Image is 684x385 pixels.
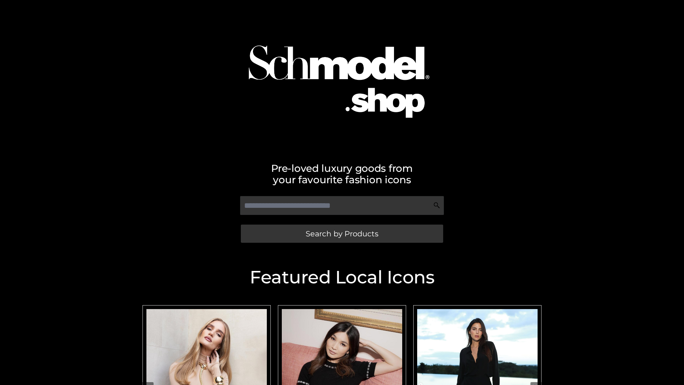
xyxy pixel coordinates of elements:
img: Search Icon [433,202,440,209]
h2: Featured Local Icons​ [139,268,545,286]
a: Search by Products [241,225,443,243]
span: Search by Products [306,230,378,237]
h2: Pre-loved luxury goods from your favourite fashion icons [139,163,545,185]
